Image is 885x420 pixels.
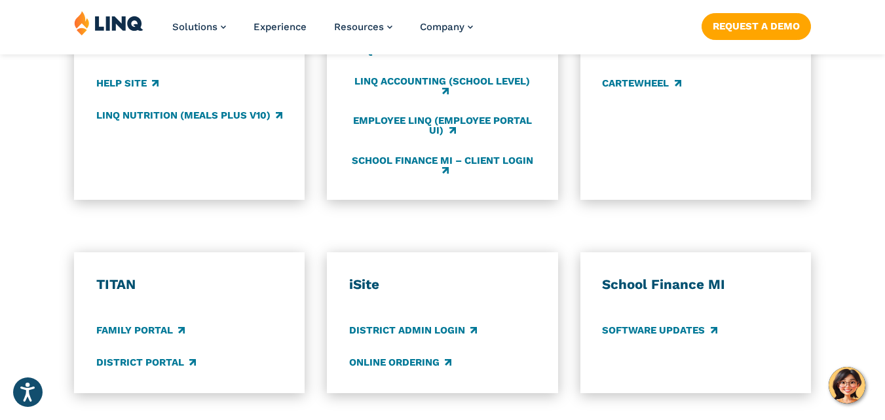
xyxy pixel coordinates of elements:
[334,21,384,33] span: Resources
[172,21,226,33] a: Solutions
[254,21,307,33] a: Experience
[702,13,811,39] a: Request a Demo
[96,355,196,370] a: District Portal
[602,76,681,90] a: CARTEWHEEL
[172,10,473,54] nav: Primary Navigation
[420,21,464,33] span: Company
[349,155,536,176] a: School Finance MI – Client Login
[74,10,143,35] img: LINQ | K‑12 Software
[96,76,159,90] a: Help Site
[96,108,282,123] a: LINQ Nutrition (Meals Plus v10)
[602,323,717,337] a: Software Updates
[349,355,451,370] a: Online Ordering
[349,276,536,293] h3: iSite
[349,76,536,98] a: LINQ Accounting (school level)
[349,323,477,337] a: District Admin Login
[172,21,217,33] span: Solutions
[702,10,811,39] nav: Button Navigation
[334,21,392,33] a: Resources
[420,21,473,33] a: Company
[96,323,185,337] a: Family Portal
[349,115,536,137] a: Employee LINQ (Employee Portal UI)
[96,276,283,293] h3: TITAN
[602,276,789,293] h3: School Finance MI
[829,367,865,404] button: Hello, have a question? Let’s chat.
